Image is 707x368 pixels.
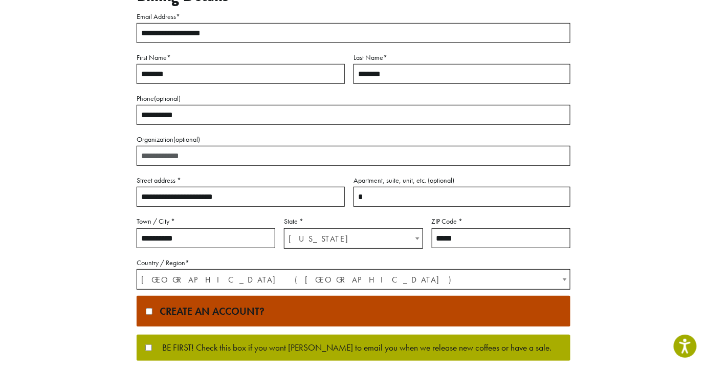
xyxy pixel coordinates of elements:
span: (optional) [154,94,181,103]
label: Street address [137,174,345,187]
span: Country / Region [137,269,570,290]
label: Email Address [137,10,570,23]
span: BE FIRST! Check this box if you want [PERSON_NAME] to email you when we release new coffees or ha... [152,343,551,353]
span: United States (US) [137,270,570,290]
input: BE FIRST! Check this box if you want [PERSON_NAME] to email you when we release new coffees or ha... [145,344,152,351]
label: State [284,215,423,228]
label: First Name [137,51,345,64]
span: Create an account? [154,305,264,318]
span: State [284,228,423,249]
label: Town / City [137,215,275,228]
span: (optional) [428,176,454,185]
label: Last Name [353,51,570,64]
label: ZIP Code [432,215,570,228]
span: Nevada [284,229,422,249]
label: Apartment, suite, unit, etc. [353,174,570,187]
input: Create an account? [146,308,152,315]
span: (optional) [173,135,200,144]
label: Organization [137,133,570,146]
